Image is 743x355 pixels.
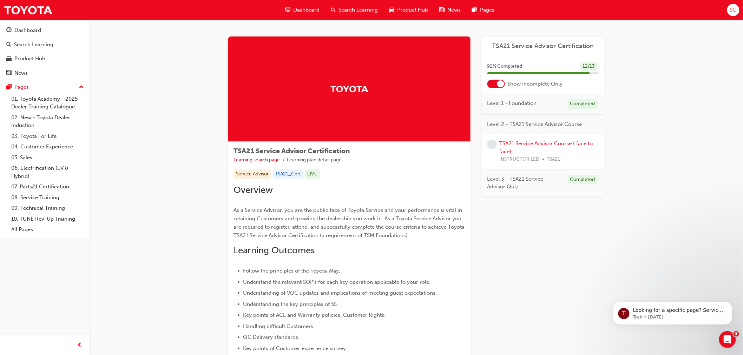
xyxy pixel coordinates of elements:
[243,301,338,307] span: Understanding the key principles of 5S.
[305,169,320,179] div: LIVE
[8,214,87,225] a: 10. TUNE Rev-Up Training
[480,6,495,14] span: Pages
[487,175,562,191] span: Level 3 - TSA21 Service Advisor Quiz
[500,155,540,163] span: INSTRUCTOR LED
[6,84,12,91] span: pages-icon
[568,99,598,109] div: Completed
[3,22,87,81] button: DashboardSearch LearningProduct HubNews
[8,131,87,142] a: 03. Toyota For Life
[547,155,560,163] span: TSA21
[326,3,384,17] a: search-iconSearch Learning
[719,331,736,348] iframe: Intercom live chat
[500,140,593,155] a: TSA21 Service Advisor Course ( face to face)
[487,120,582,128] span: Level 2 - TSA21 Service Advisor Course
[14,83,29,91] div: Pages
[487,140,497,149] span: learningRecordVerb_NONE-icon
[243,279,431,285] span: Understand the relevant SOP's for each key operation applicable to your role.
[8,141,87,152] a: 04. Customer Experience
[273,169,304,179] div: TSA21_Cert
[243,290,437,296] span: Understanding of VOC updates and implications of meeting guest expectations.
[243,312,386,318] span: Key points of ACL and Warranty policies, Customer Rights.
[77,341,83,350] span: prev-icon
[440,6,445,14] span: news-icon
[234,157,280,163] a: Learning search page
[3,81,87,94] button: Pages
[243,268,341,274] span: Follow the principles of the Toyota Way.
[331,6,336,14] span: search-icon
[3,67,87,80] a: News
[397,6,428,14] span: Product Hub
[234,245,315,256] span: Learning Outcomes
[243,323,315,329] span: Handling difficult Customers.
[8,203,87,214] a: 09. Technical Training
[234,185,273,195] span: Overview
[8,152,87,163] a: 05. Sales
[243,345,348,351] span: Key points of Customer experience survey.
[487,42,599,50] a: TSA21 Service Advisor Certification
[234,147,350,155] span: TSA21 Service Advisor Certification
[79,83,84,92] span: up-icon
[285,6,290,14] span: guage-icon
[6,42,11,48] span: search-icon
[568,175,598,185] div: Completed
[384,3,434,17] a: car-iconProduct Hub
[14,55,45,63] div: Product Hub
[603,287,743,336] iframe: Intercom notifications message
[234,169,271,179] div: Service Advisor
[727,4,739,16] button: SG
[330,83,369,95] img: Trak
[243,334,300,340] span: QC Delivery standards.
[580,62,598,71] div: 12 / 13
[14,26,41,34] div: Dashboard
[8,181,87,192] a: 07. Parts21 Certification
[472,6,478,14] span: pages-icon
[280,3,326,17] a: guage-iconDashboard
[6,56,12,62] span: car-icon
[8,94,87,112] a: 01. Toyota Academy - 2025 Dealer Training Catalogue
[287,156,342,164] li: Learning plan detail page
[3,38,87,51] a: Search Learning
[434,3,467,17] a: news-iconNews
[467,3,500,17] a: pages-iconPages
[3,24,87,37] a: Dashboard
[14,69,28,77] div: News
[8,163,87,181] a: 06. Electrification (EV & Hybrid)
[487,62,522,71] span: 92 % Completed
[734,331,739,337] span: 3
[293,6,320,14] span: Dashboard
[730,6,737,14] span: SG
[389,6,395,14] span: car-icon
[3,52,87,65] a: Product Hub
[8,224,87,235] a: All Pages
[6,70,12,76] span: news-icon
[14,41,53,49] div: Search Learning
[8,192,87,203] a: 08. Service Training
[4,2,53,18] img: Trak
[508,80,563,88] span: Show Incomplete Only
[487,99,537,107] span: Level 1 - Foundation
[339,6,378,14] span: Search Learning
[234,207,466,239] span: As a Service Advisor, you are the public face of Toyota Service and your performance is vital in ...
[8,112,87,131] a: 02. New - Toyota Dealer Induction
[6,27,12,34] span: guage-icon
[448,6,461,14] span: News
